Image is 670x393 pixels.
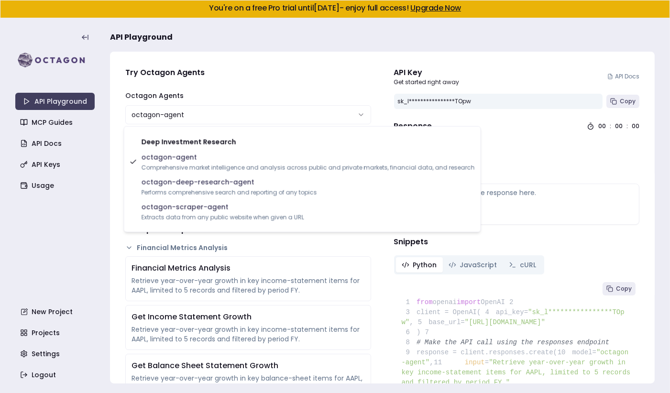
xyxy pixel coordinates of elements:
span: octagon-agent [142,153,475,162]
span: octagon-scraper-agent [142,202,304,212]
span: octagon-deep-research-agent [142,177,317,187]
div: Deep Investment Research [126,134,479,150]
span: Comprehensive market intelligence and analysis across public and private markets, financial data,... [142,164,475,172]
span: Extracts data from any public website when given a URL [142,214,304,221]
span: Performs comprehensive search and reporting of any topics [142,189,317,196]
